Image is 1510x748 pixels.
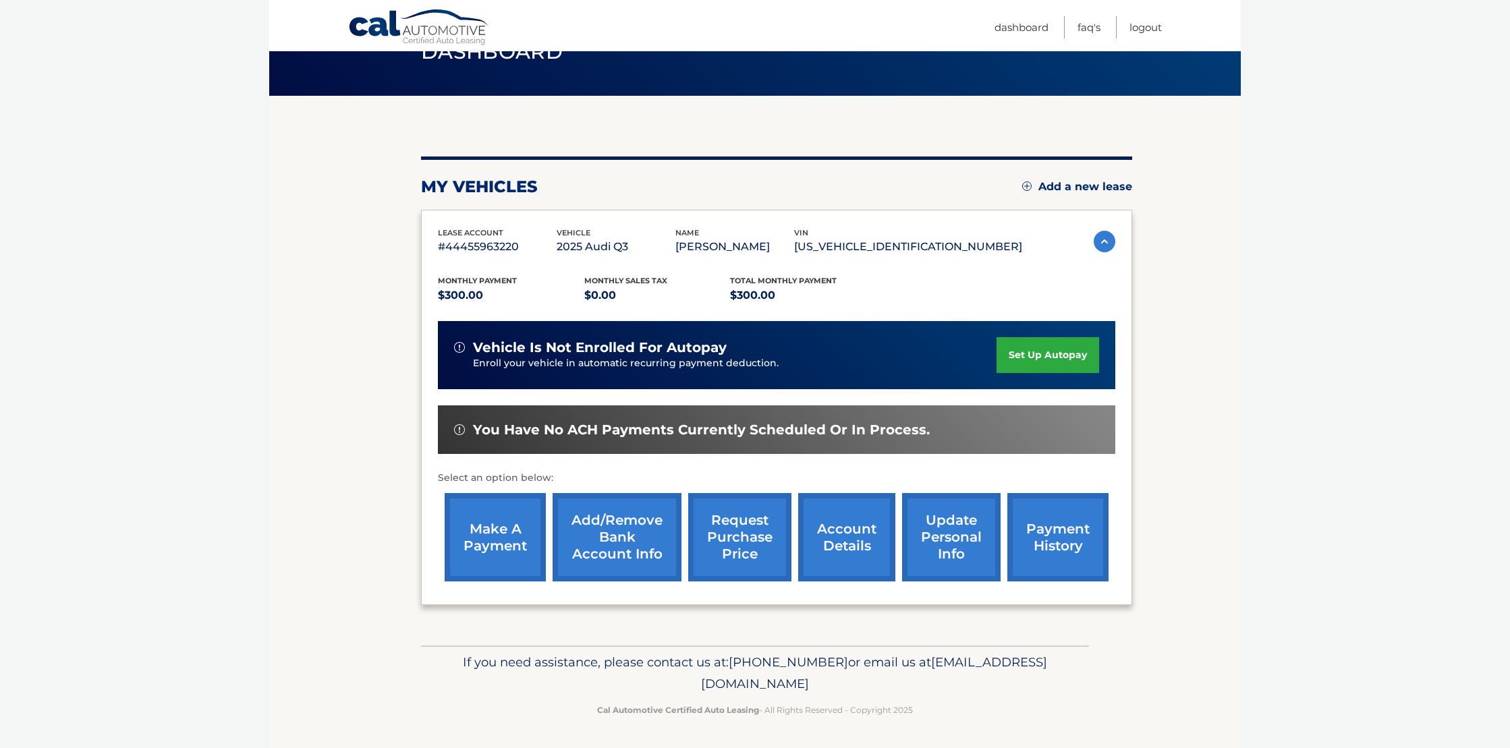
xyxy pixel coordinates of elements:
span: name [675,228,699,237]
span: [EMAIL_ADDRESS][DOMAIN_NAME] [701,654,1047,691]
img: alert-white.svg [454,424,465,435]
span: You have no ACH payments currently scheduled or in process. [473,422,930,438]
p: #44455963220 [438,237,557,256]
h2: my vehicles [421,177,538,197]
a: update personal info [902,493,1001,581]
img: accordion-active.svg [1094,231,1115,252]
p: $300.00 [438,286,584,305]
span: lease account [438,228,503,237]
p: If you need assistance, please contact us at: or email us at [430,652,1080,695]
p: Select an option below: [438,470,1115,486]
span: Monthly Payment [438,276,517,285]
span: vehicle [557,228,590,237]
p: 2025 Audi Q3 [557,237,675,256]
p: - All Rights Reserved - Copyright 2025 [430,703,1080,717]
span: Total Monthly Payment [730,276,837,285]
span: vehicle is not enrolled for autopay [473,339,727,356]
p: Enroll your vehicle in automatic recurring payment deduction. [473,356,997,371]
a: Add a new lease [1022,180,1132,194]
p: $0.00 [584,286,731,305]
span: [PHONE_NUMBER] [729,654,848,670]
span: Monthly sales Tax [584,276,667,285]
p: $300.00 [730,286,876,305]
a: make a payment [445,493,546,581]
span: vin [794,228,808,237]
img: alert-white.svg [454,342,465,353]
p: [PERSON_NAME] [675,237,794,256]
a: set up autopay [997,337,1099,373]
a: Cal Automotive [348,9,490,48]
a: account details [798,493,895,581]
span: Dashboard [421,39,563,64]
a: Dashboard [995,16,1048,38]
a: payment history [1007,493,1109,581]
strong: Cal Automotive Certified Auto Leasing [597,705,759,715]
p: [US_VEHICLE_IDENTIFICATION_NUMBER] [794,237,1022,256]
a: Add/Remove bank account info [553,493,681,581]
a: request purchase price [688,493,791,581]
a: FAQ's [1078,16,1100,38]
a: Logout [1129,16,1162,38]
img: add.svg [1022,181,1032,191]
